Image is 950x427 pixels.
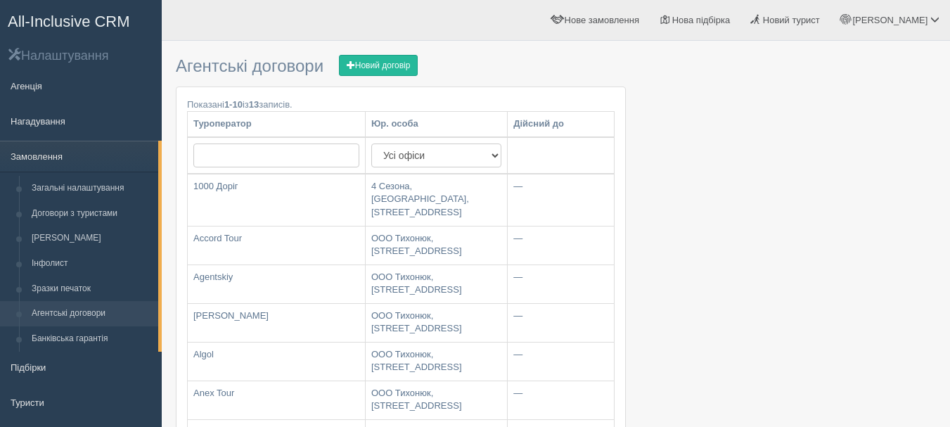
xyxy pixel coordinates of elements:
[188,112,366,137] th: Туроператор
[366,174,507,226] a: 4 Сезона, [GEOGRAPHIC_DATA], [STREET_ADDRESS]
[366,343,507,381] a: ООО Тихонюк, [STREET_ADDRESS]
[339,55,418,76] a: Новий договір
[25,276,158,302] a: Зразки печаток
[25,301,158,326] a: Агентські договори
[508,381,614,419] a: —
[25,251,158,276] a: Інфолист
[188,343,365,381] a: Algol
[763,15,820,25] span: Новий турист
[366,265,507,303] a: ООО Тихонюк, [STREET_ADDRESS]
[365,112,507,137] th: Юр. особа
[188,174,365,226] a: 1000 Доріг
[188,227,365,265] a: Accord Tour
[508,112,615,137] th: Дійсний до
[188,304,365,342] a: [PERSON_NAME]
[8,13,130,30] span: All-Inclusive CRM
[25,201,158,227] a: Договори з туристами
[366,381,507,419] a: ООО Тихонюк, [STREET_ADDRESS]
[176,56,323,75] span: Агентські договори
[508,343,614,381] a: —
[565,15,639,25] span: Нове замовлення
[508,174,614,226] a: —
[249,99,259,110] b: 13
[187,98,615,111] div: Показані із записів.
[25,226,158,251] a: [PERSON_NAME]
[672,15,731,25] span: Нова підбірка
[366,304,507,342] a: ООО Тихонюк, [STREET_ADDRESS]
[508,227,614,265] a: —
[1,1,161,39] a: All-Inclusive CRM
[224,99,243,110] b: 1-10
[852,15,927,25] span: [PERSON_NAME]
[25,176,158,201] a: Загальні налаштування
[25,326,158,352] a: Банківська гарантія
[366,227,507,265] a: ООО Тихонюк, [STREET_ADDRESS]
[188,381,365,419] a: Anex Tour
[188,265,365,303] a: Agentskiy
[508,265,614,303] a: —
[508,304,614,342] a: —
